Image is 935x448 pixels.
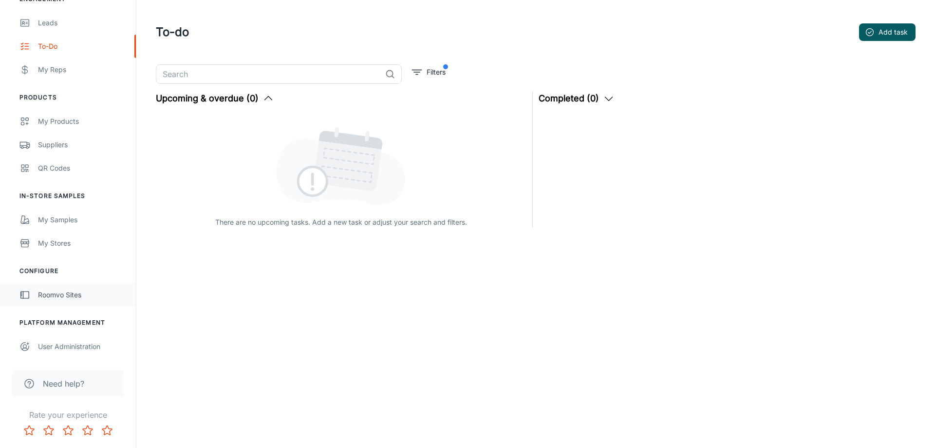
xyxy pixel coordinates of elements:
[156,92,274,105] button: Upcoming & overdue (0)
[215,217,467,228] p: There are no upcoming tasks. Add a new task or adjust your search and filters.
[156,23,189,41] h1: To-do
[38,290,126,300] div: Roomvo Sites
[539,92,615,105] button: Completed (0)
[38,41,126,52] div: To-do
[276,125,406,205] img: upcoming_and_overdue_tasks_empty_state.svg
[38,139,126,150] div: Suppliers
[38,18,126,28] div: Leads
[38,214,126,225] div: My Samples
[38,116,126,127] div: My Products
[859,23,916,41] button: Add task
[38,64,126,75] div: My Reps
[427,67,446,78] p: Filters
[38,238,126,249] div: My Stores
[156,64,381,84] input: Search
[38,163,126,174] div: QR Codes
[410,64,448,80] button: filter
